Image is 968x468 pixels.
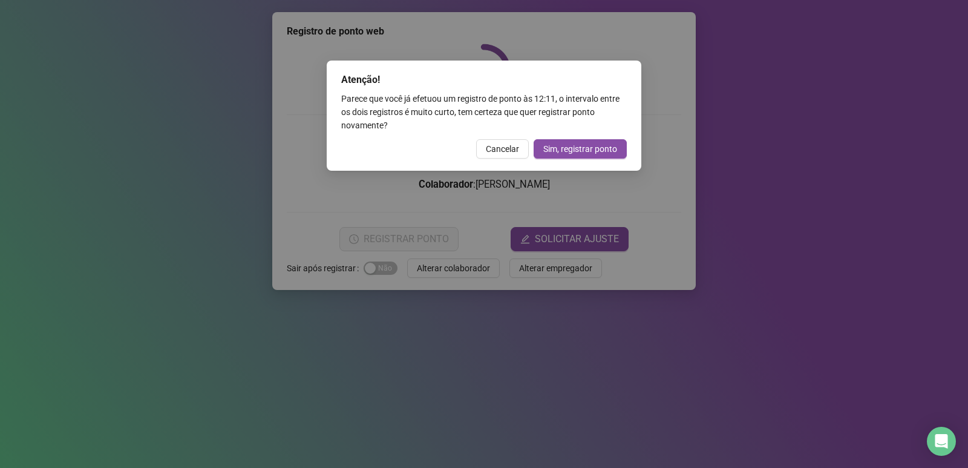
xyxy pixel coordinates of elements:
div: Open Intercom Messenger [927,427,956,456]
div: Parece que você já efetuou um registro de ponto às 12:11 , o intervalo entre os dois registros é ... [341,92,627,132]
button: Sim, registrar ponto [534,139,627,159]
button: Cancelar [476,139,529,159]
span: Cancelar [486,142,519,156]
div: Atenção! [341,73,627,87]
span: Sim, registrar ponto [543,142,617,156]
